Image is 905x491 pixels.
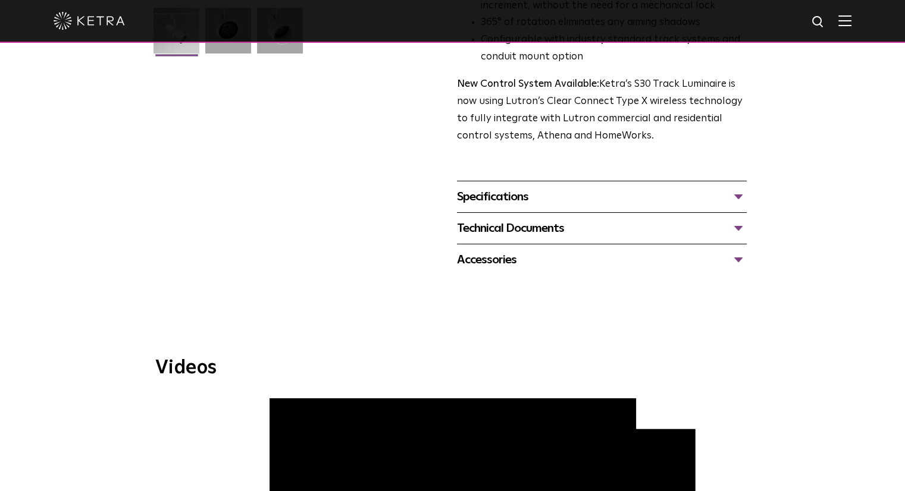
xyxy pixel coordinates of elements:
h3: Videos [155,358,750,377]
strong: New Control System Available: [457,79,599,89]
div: Accessories [457,250,747,269]
img: search icon [811,15,826,30]
li: Configurable with industry standard track systems and conduit mount option [481,32,747,66]
div: Technical Documents [457,219,747,238]
img: Hamburger%20Nav.svg [838,15,851,26]
div: Specifications [457,187,747,206]
p: Ketra’s S30 Track Luminaire is now using Lutron’s Clear Connect Type X wireless technology to ful... [457,76,747,145]
img: ketra-logo-2019-white [54,12,125,30]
